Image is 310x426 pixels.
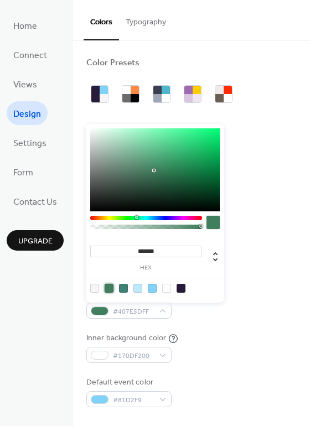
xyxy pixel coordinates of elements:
[86,377,169,388] div: Default event color
[90,284,99,293] div: rgb(246, 246, 246)
[105,284,113,293] div: rgb(64, 126, 93)
[86,333,166,344] div: Inner background color
[18,236,53,247] span: Upgrade
[7,230,64,251] button: Upgrade
[7,13,44,37] a: Home
[7,101,48,125] a: Design
[148,284,157,293] div: rgb(129, 210, 249)
[7,43,54,66] a: Connect
[13,47,47,64] span: Connect
[13,76,37,93] span: Views
[113,350,154,362] span: #170DF200
[13,194,57,211] span: Contact Us
[119,284,128,293] div: rgb(64, 128, 117)
[7,72,44,96] a: Views
[90,265,202,271] label: hex
[13,135,46,152] span: Settings
[133,284,142,293] div: rgb(189, 233, 251)
[7,131,53,154] a: Settings
[113,394,154,406] span: #81D2F9
[13,18,37,35] span: Home
[86,58,139,69] div: Color Presets
[162,284,171,293] div: rgba(23, 13, 242, 0)
[7,160,40,184] a: Form
[13,106,41,123] span: Design
[113,306,154,318] span: #407E5DFF
[7,189,64,213] a: Contact Us
[177,284,185,293] div: rgb(40, 26, 57)
[13,164,33,181] span: Form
